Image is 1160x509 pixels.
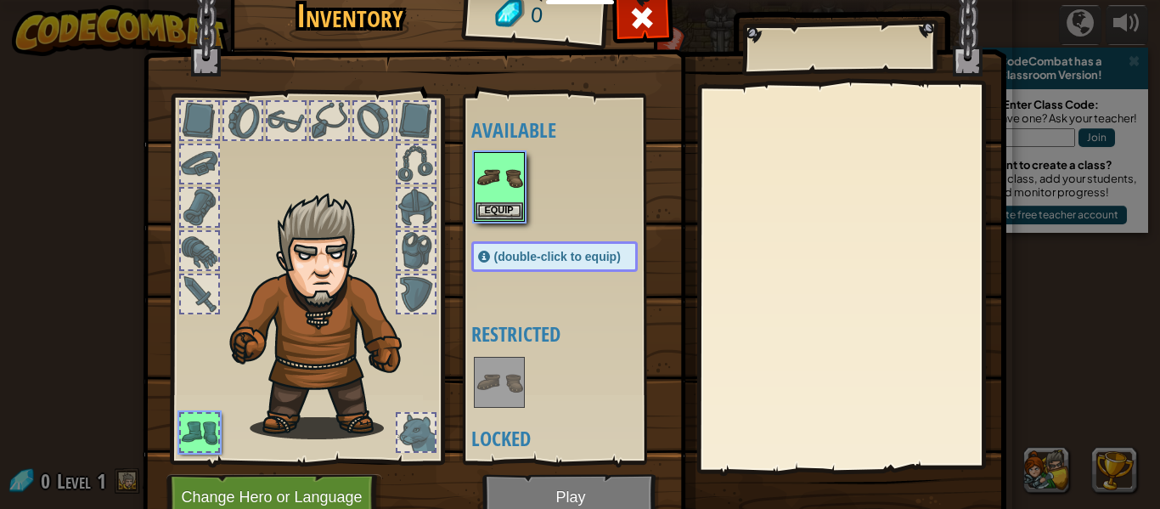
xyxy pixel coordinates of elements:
span: (double-click to equip) [494,250,621,263]
img: portrait.png [476,154,523,201]
h4: Restricted [471,323,672,345]
img: portrait.png [476,359,523,406]
button: Equip [476,202,523,220]
h4: Locked [471,427,672,450]
h4: Available [471,119,672,141]
img: hair_m2.png [222,192,430,439]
